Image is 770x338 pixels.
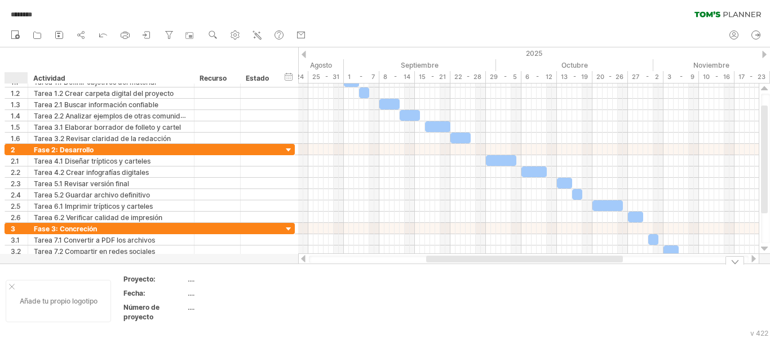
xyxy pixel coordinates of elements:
[34,157,151,165] font: Tarea 4.1 Diseñar trípticos y carteles
[34,100,158,109] font: Tarea 2.1 Buscar información confiable
[34,89,174,98] font: Tarea 1.2 Crear carpeta digital del proyecto
[667,73,694,81] font: 3 - 9
[490,73,517,81] font: 29 - 5
[34,146,94,154] font: Fase 2: Desarrollo
[401,61,439,69] font: Septiembre
[419,73,446,81] font: 15 - 21
[20,297,98,305] font: Añade tu propio logotipo
[561,73,588,81] font: 13 - 19
[246,74,269,82] font: Estado
[34,111,196,120] font: Tarea 2.2 Analizar ejemplos de otras comunidades
[34,168,149,177] font: Tarea 4.2 Crear infografías digitales
[310,61,332,69] font: Agosto
[11,236,20,244] font: 3.1
[454,73,481,81] font: 22 - 28
[693,61,729,69] font: Noviembre
[525,73,552,81] font: 6 - 12
[34,123,181,131] font: Tarea 3.1 Elaborar borrador de folleto y cartel
[344,59,496,71] div: Septiembre de 2025
[11,100,20,109] font: 1.3
[11,112,20,120] font: 1.4
[34,213,162,222] font: Tarea 6.2 Verificar calidad de impresión
[34,191,150,199] font: Tarea 5.2 Guardar archivo definitivo
[34,202,153,210] font: Tarea 6.1 Imprimir trípticos y carteles
[11,213,21,222] font: 2.6
[188,289,194,297] font: ....
[11,225,15,233] font: 3
[34,236,155,244] font: Tarea 7.1 Convertir a PDF los archivos
[11,89,20,98] font: 1.2
[11,168,20,177] font: 2.2
[33,74,65,82] font: Actividad
[496,59,653,71] div: Octubre de 2025
[526,49,542,58] font: 2025
[123,289,145,297] font: Fecha:
[632,73,659,81] font: 27 - 2
[11,123,20,131] font: 1.5
[11,134,20,143] font: 1.6
[561,61,588,69] font: Octubre
[188,303,194,311] font: ....
[11,202,20,210] font: 2.5
[383,73,410,81] font: 8 - 14
[738,73,765,81] font: 17 - 23
[34,225,97,233] font: Fase 3: Concreción
[34,134,171,143] font: Tarea 3.2 Revisar claridad de la redacción
[11,247,21,256] font: 3.2
[34,247,155,256] font: Tarea 7.2 Compartir en redes sociales
[596,73,623,81] font: 20 - 26
[312,73,339,81] font: 25 - 31
[348,73,375,81] font: 1 - 7
[11,179,21,188] font: 2.3
[123,275,156,283] font: Proyecto:
[123,303,160,321] font: Número de proyecto
[703,73,730,81] font: 10 - 16
[11,146,15,154] font: 2
[34,179,129,188] font: Tarea 5.1 Revisar versión final
[11,157,19,165] font: 2.1
[188,275,194,283] font: ....
[200,74,227,82] font: Recurso
[725,256,744,265] div: ocultar leyenda
[750,329,768,337] font: v 422
[11,191,21,199] font: 2.4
